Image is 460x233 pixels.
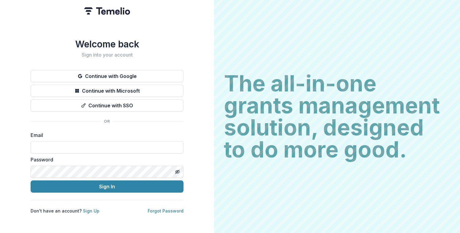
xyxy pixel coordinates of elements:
button: Toggle password visibility [172,167,182,177]
button: Continue with Microsoft [31,85,184,97]
button: Continue with SSO [31,99,184,112]
h2: Sign into your account [31,52,184,58]
a: Forgot Password [148,208,184,213]
button: Continue with Google [31,70,184,82]
label: Email [31,131,180,139]
h1: Welcome back [31,39,184,50]
a: Sign Up [83,208,99,213]
label: Password [31,156,180,163]
img: Temelio [84,7,130,15]
p: Don't have an account? [31,208,99,214]
button: Sign In [31,180,184,193]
